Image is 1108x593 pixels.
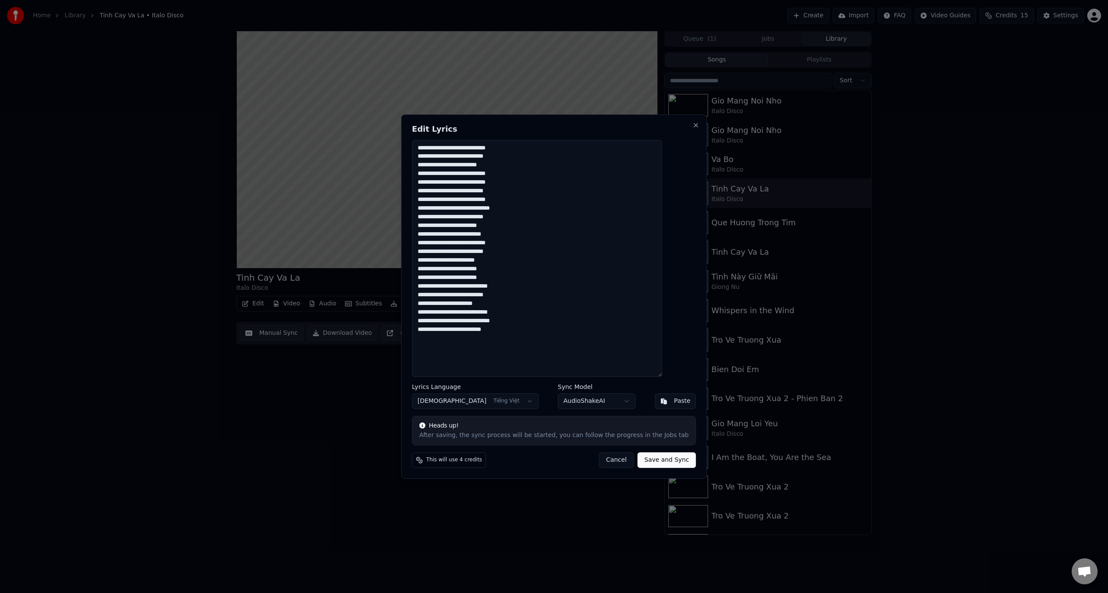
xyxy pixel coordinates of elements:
button: Paste [654,393,696,409]
button: Cancel [599,452,634,468]
label: Sync Model [558,384,636,390]
div: Paste [674,397,690,405]
label: Lyrics Language [412,384,539,390]
span: This will use 4 credits [426,457,482,463]
div: After saving, the sync process will be started, you can follow the progress in the Jobs tab [419,431,689,440]
h2: Edit Lyrics [412,125,696,133]
button: Save and Sync [638,452,696,468]
div: Heads up! [419,421,689,430]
